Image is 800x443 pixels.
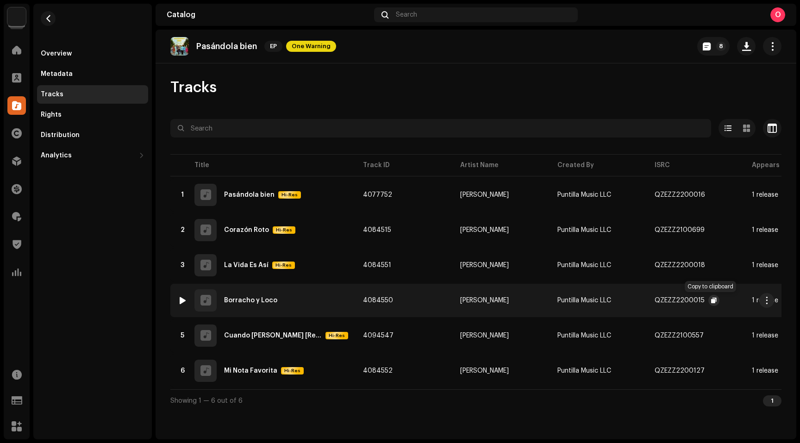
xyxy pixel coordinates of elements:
span: 4077752 [363,192,392,198]
span: Leoni Torres [460,192,543,198]
span: Leoni Torres [460,297,543,304]
div: Pasándola bien [224,192,275,198]
span: Search [396,11,417,19]
span: One Warning [286,41,336,52]
div: QZEZZ2200127 [655,368,705,374]
span: Puntilla Music LLC [557,192,611,198]
div: 1 release [752,297,778,304]
span: Puntilla Music LLC [557,227,611,233]
div: Distribution [41,131,80,139]
div: 1 release [752,332,778,339]
span: Puntilla Music LLC [557,297,611,304]
re-m-nav-item: Rights [37,106,148,124]
div: Borracho y Loco [224,297,277,304]
span: Hi-Res [279,192,300,198]
span: Showing 1 — 6 out of 6 [170,398,243,404]
span: Leoni Torres [460,332,543,339]
div: Overview [41,50,72,57]
span: 4084552 [363,368,393,374]
span: Leoni Torres [460,227,543,233]
div: Metadata [41,70,73,78]
re-m-nav-item: Tracks [37,85,148,104]
div: Analytics [41,152,72,159]
div: [PERSON_NAME] [460,262,509,268]
div: QZEZZ2100699 [655,227,705,233]
div: 1 release [752,227,778,233]
div: Rights [41,111,62,119]
span: 4084551 [363,262,391,268]
span: Hi-Res [282,368,303,374]
span: Puntilla Music LLC [557,368,611,374]
div: QZEZZ2200018 [655,262,705,268]
div: QZEZZ2200016 [655,192,705,198]
re-m-nav-dropdown: Analytics [37,146,148,165]
div: La Vida Es Así [224,262,269,268]
span: Puntilla Music LLC [557,332,611,339]
span: Tracks [170,78,217,97]
div: [PERSON_NAME] [460,227,509,233]
span: Leoni Torres [460,368,543,374]
re-m-nav-item: Distribution [37,126,148,144]
div: [PERSON_NAME] [460,297,509,304]
div: Cuando Bailas [Remix Salsa] [224,332,322,339]
span: Puntilla Music LLC [557,262,611,268]
div: [PERSON_NAME] [460,332,509,339]
div: [PERSON_NAME] [460,192,509,198]
div: 1 release [752,262,778,268]
span: Hi-Res [274,227,294,233]
div: QZEZZ2100557 [655,332,704,339]
div: [PERSON_NAME] [460,368,509,374]
re-m-nav-item: Metadata [37,65,148,83]
div: QZEZZ2200015 [655,297,705,304]
span: 4084515 [363,227,391,233]
span: EP [264,41,282,52]
div: Tracks [41,91,63,98]
div: 1 release [752,368,778,374]
input: Search [170,119,711,137]
span: Leoni Torres [460,262,543,268]
p-badge: 8 [716,42,726,51]
span: Hi-Res [326,332,347,339]
img: 6264aad0-747a-4792-ae0a-310fc2a874bc [170,37,189,56]
span: Hi-Res [273,262,294,268]
div: 1 [763,395,781,406]
div: Corazón Roto [224,227,269,233]
re-m-nav-item: Overview [37,44,148,63]
p: Pasándola bien [196,42,257,51]
span: 4084550 [363,297,393,304]
div: O [770,7,785,22]
span: 4094547 [363,332,394,339]
div: Mi Nota Favorita [224,368,277,374]
div: 1 release [752,192,778,198]
img: a6437e74-8c8e-4f74-a1ce-131745af0155 [7,7,26,26]
div: Catalog [167,11,370,19]
button: 8 [697,37,730,56]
